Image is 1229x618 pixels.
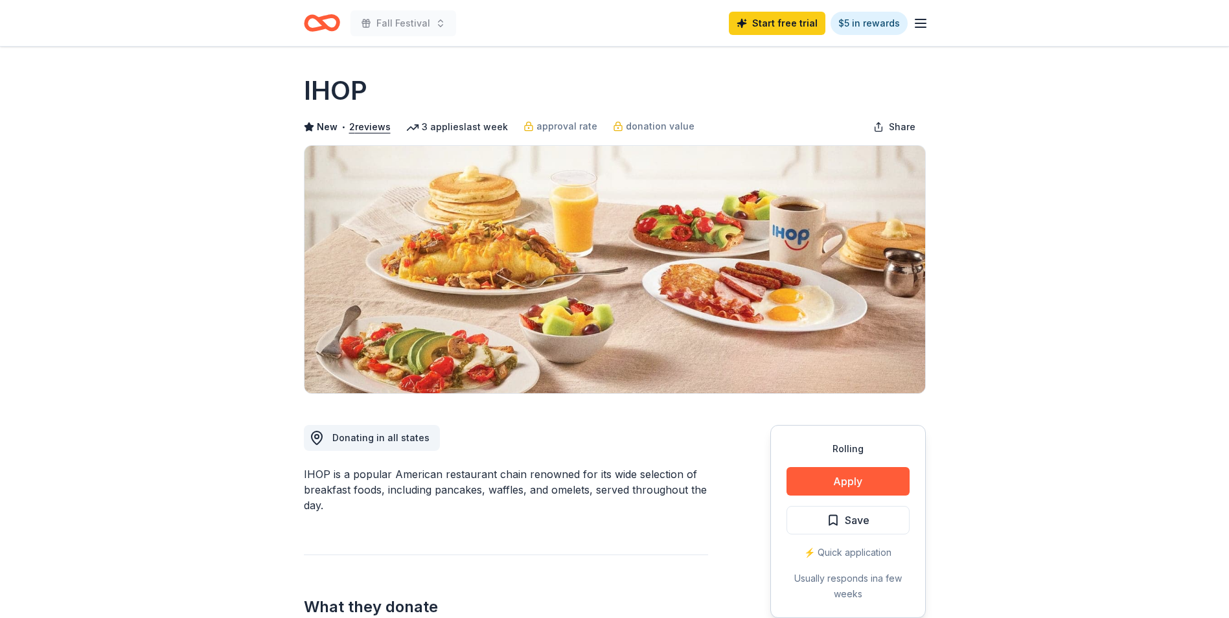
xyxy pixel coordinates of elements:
div: 3 applies last week [406,119,508,135]
span: donation value [626,119,695,134]
span: • [341,122,345,132]
div: ⚡️ Quick application [787,545,910,560]
button: Share [863,114,926,140]
img: Image for IHOP [304,146,925,393]
h2: What they donate [304,597,708,617]
button: 2reviews [349,119,391,135]
h1: IHOP [304,73,367,109]
a: donation value [613,119,695,134]
div: IHOP is a popular American restaurant chain renowned for its wide selection of breakfast foods, i... [304,466,708,513]
button: Fall Festival [350,10,456,36]
span: Fall Festival [376,16,430,31]
span: approval rate [536,119,597,134]
div: Usually responds in a few weeks [787,571,910,602]
span: Share [889,119,915,135]
a: Home [304,8,340,38]
span: Save [845,512,869,529]
a: Start free trial [729,12,825,35]
span: Donating in all states [332,432,430,443]
button: Apply [787,467,910,496]
a: approval rate [523,119,597,134]
button: Save [787,506,910,534]
div: Rolling [787,441,910,457]
span: New [317,119,338,135]
a: $5 in rewards [831,12,908,35]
